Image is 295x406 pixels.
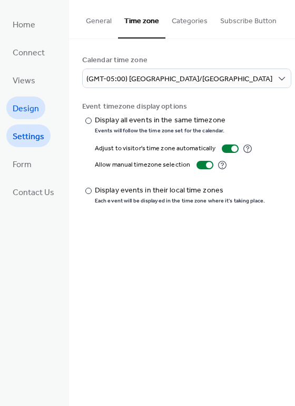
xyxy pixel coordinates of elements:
div: Allow manual timezone selection [95,159,190,170]
span: Views [13,73,35,89]
a: Home [6,13,42,35]
span: Form [13,157,32,173]
a: Settings [6,124,51,147]
span: (GMT-05:00) [GEOGRAPHIC_DATA]/[GEOGRAPHIC_DATA] [86,72,272,86]
span: Design [13,101,39,117]
span: Settings [13,129,44,145]
div: Calendar time zone [82,55,280,66]
a: Contact Us [6,180,61,203]
div: Display events in their local time zones [95,185,263,196]
div: Adjust to visitor's time zone automatically [95,143,215,154]
a: Form [6,152,38,175]
a: Connect [6,41,51,63]
div: Each event will be displayed in the time zone where it's taking place. [95,197,265,205]
span: Home [13,17,35,33]
div: Events will follow the time zone set for the calendar. [95,127,228,134]
div: Event timezone display options [82,101,280,112]
span: Connect [13,45,45,61]
a: Views [6,69,42,91]
span: Contact Us [13,185,54,201]
div: Display all events in the same timezone [95,115,225,126]
a: Design [6,96,45,119]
